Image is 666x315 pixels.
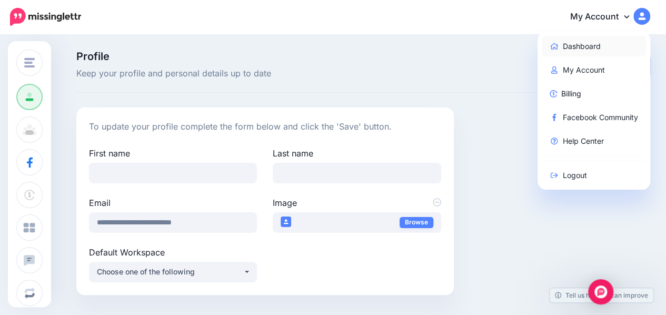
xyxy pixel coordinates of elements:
a: Browse [400,217,433,228]
label: Last name [273,147,441,160]
span: Profile [76,51,454,62]
img: user_default_image_thumb.png [281,216,291,227]
img: menu.png [24,58,35,67]
a: Help Center [542,131,647,151]
span: Keep your profile and personal details up to date [76,67,454,81]
a: Tell us how we can improve [550,288,653,302]
a: Facebook Community [542,107,647,127]
label: Email [89,196,257,209]
img: Missinglettr [10,8,81,26]
div: Choose one of the following [97,265,243,278]
button: Choose one of the following [89,262,257,282]
a: Logout [542,165,647,185]
label: Default Workspace [89,246,257,259]
div: My Account [538,32,651,190]
div: Open Intercom Messenger [588,279,613,304]
label: First name [89,147,257,160]
a: Dashboard [542,36,647,56]
img: revenue-blue.png [550,90,557,97]
a: My Account [560,4,650,30]
a: Billing [542,83,647,104]
label: Image [273,196,441,209]
a: My Account [542,60,647,80]
p: To update your profile complete the form below and click the 'Save' button. [89,120,441,134]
